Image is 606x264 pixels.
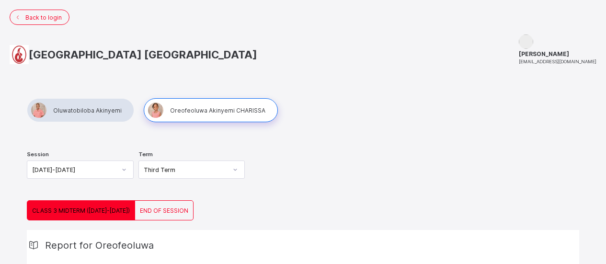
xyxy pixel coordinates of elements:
span: END OF SESSION [140,207,188,214]
span: [PERSON_NAME] [519,50,596,57]
img: School logo [10,45,29,64]
span: Term [138,151,153,158]
span: Session [27,151,49,158]
span: [EMAIL_ADDRESS][DOMAIN_NAME] [519,59,596,64]
span: Back to login [25,14,62,21]
div: Third Term [144,166,228,173]
span: Report for Oreofeoluwa [45,240,154,251]
div: [DATE]-[DATE] [32,166,116,173]
span: [GEOGRAPHIC_DATA] [GEOGRAPHIC_DATA] [29,48,257,61]
span: CLASS 3 MIDTERM ([DATE]-[DATE]) [32,207,130,214]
